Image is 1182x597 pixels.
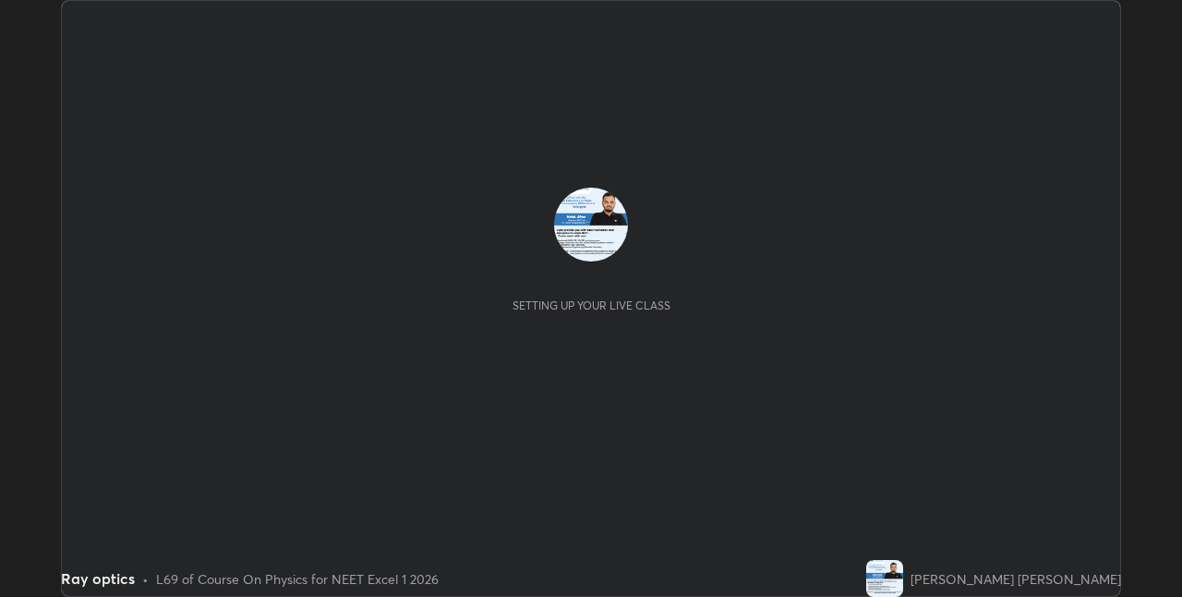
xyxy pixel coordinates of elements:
[156,569,439,589] div: L69 of Course On Physics for NEET Excel 1 2026
[142,569,149,589] div: •
[866,560,903,597] img: 56fac2372bd54d6a89ffab81bd2c5eeb.jpg
[513,298,670,312] div: Setting up your live class
[554,188,628,262] img: 56fac2372bd54d6a89ffab81bd2c5eeb.jpg
[61,567,135,590] div: Ray optics
[911,569,1121,589] div: [PERSON_NAME] [PERSON_NAME]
